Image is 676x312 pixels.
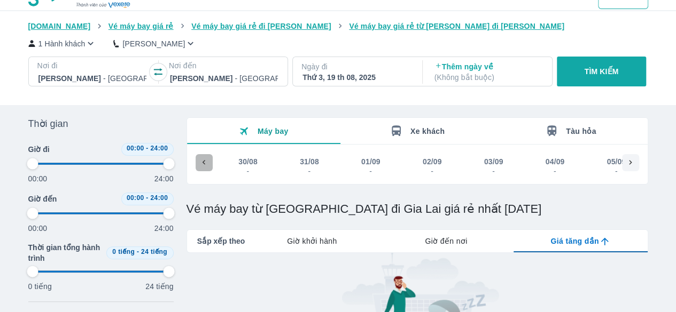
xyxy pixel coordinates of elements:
span: Tàu hỏa [566,127,596,135]
div: 03/09 [484,156,503,167]
p: TÌM KIẾM [585,66,619,77]
span: 24:00 [150,145,168,152]
h1: Vé máy bay từ [GEOGRAPHIC_DATA] đi Gia Lai giá rẻ nhất [DATE] [187,202,648,217]
span: Giờ đi [28,144,50,155]
span: Sắp xếp theo [197,236,245,246]
span: Vé máy bay giá rẻ đi [PERSON_NAME] [191,22,331,30]
button: [PERSON_NAME] [113,38,196,49]
div: - [423,167,441,175]
p: ( Không bắt buộc ) [434,72,542,83]
span: 0 tiếng [112,248,135,255]
span: - [146,145,148,152]
div: Thứ 3, 19 th 08, 2025 [302,72,410,83]
p: 0 tiếng [28,281,52,292]
span: [DOMAIN_NAME] [28,22,91,30]
span: Xe khách [410,127,445,135]
p: 24 tiếng [145,281,173,292]
p: 1 Hành khách [38,38,86,49]
p: 24:00 [154,173,174,184]
p: Nơi đến [169,60,279,71]
p: [PERSON_NAME] [122,38,185,49]
button: 1 Hành khách [28,38,97,49]
div: - [239,167,257,175]
div: - [546,167,564,175]
span: - [137,248,139,255]
span: Giờ đến nơi [425,236,467,246]
div: 01/09 [361,156,380,167]
span: Vé máy bay giá rẻ từ [PERSON_NAME] đi [PERSON_NAME] [349,22,564,30]
div: lab API tabs example [245,230,647,252]
p: 24:00 [154,223,174,234]
p: 00:00 [28,173,48,184]
span: Vé máy bay giá rẻ [108,22,174,30]
p: 00:00 [28,223,48,234]
span: Thời gian tổng hành trình [28,242,102,263]
p: Ngày đi [301,61,411,72]
nav: breadcrumb [28,21,648,31]
button: TÌM KIẾM [557,57,646,86]
span: Máy bay [258,127,289,135]
p: Nơi đi [37,60,147,71]
div: - [300,167,318,175]
span: Thời gian [28,117,68,130]
div: 02/09 [423,156,442,167]
div: 05/09 [607,156,626,167]
span: Giá tăng dần [550,236,599,246]
div: - [484,167,502,175]
span: 00:00 [127,145,144,152]
span: 00:00 [127,194,144,202]
span: - [146,194,148,202]
div: 04/09 [545,156,564,167]
span: Giờ khởi hành [287,236,337,246]
div: - [607,167,625,175]
div: - [362,167,380,175]
span: Giờ đến [28,194,57,204]
span: 24 tiếng [141,248,167,255]
p: Thêm ngày về [434,61,542,83]
div: 31/08 [300,156,319,167]
div: 30/08 [238,156,258,167]
span: 24:00 [150,194,168,202]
